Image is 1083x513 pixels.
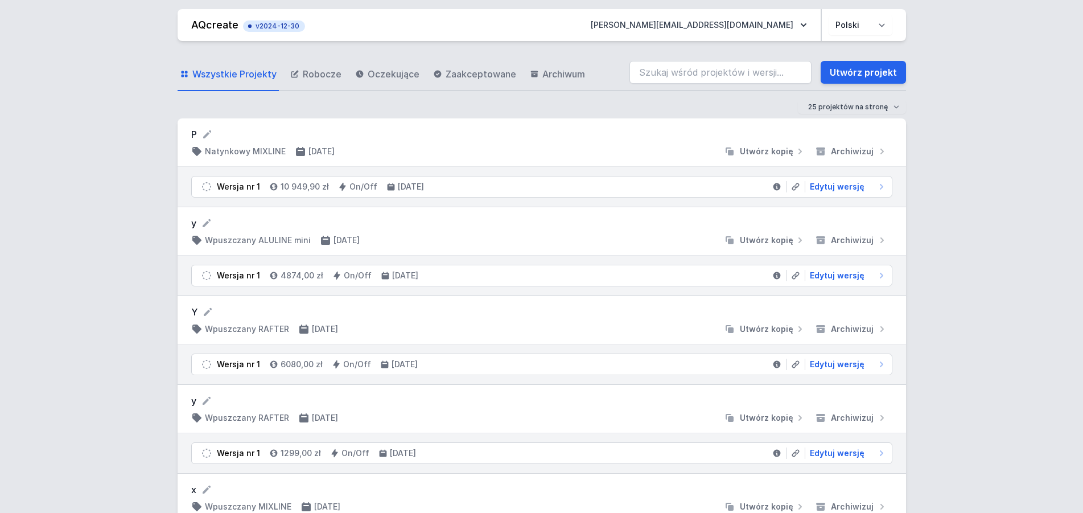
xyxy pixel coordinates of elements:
button: Utwórz kopię [719,235,810,246]
h4: Wpuszczany RAFTER [205,412,289,424]
span: Archiwizuj [831,323,874,335]
h4: On/Off [343,359,371,370]
span: Utwórz kopię [740,146,793,157]
button: [PERSON_NAME][EMAIL_ADDRESS][DOMAIN_NAME] [582,15,816,35]
button: Utwórz kopię [719,323,810,335]
div: Wersja nr 1 [217,181,260,192]
form: x [191,483,892,496]
a: Edytuj wersję [805,181,887,192]
h4: [DATE] [308,146,335,157]
span: Zaakceptowane [446,67,516,81]
button: v2024-12-30 [243,18,305,32]
button: Edytuj nazwę projektu [201,395,212,407]
button: Utwórz kopię [719,412,810,424]
span: Oczekujące [368,67,419,81]
img: draft.svg [201,359,212,370]
button: Archiwizuj [810,323,892,335]
button: Archiwizuj [810,235,892,246]
button: Utwórz kopię [719,146,810,157]
h4: [DATE] [314,501,340,512]
img: draft.svg [201,270,212,281]
a: Utwórz projekt [821,61,906,84]
span: Archiwum [542,67,585,81]
form: y [191,394,892,408]
div: Wersja nr 1 [217,270,260,281]
h4: 6080,00 zł [281,359,323,370]
h4: Natynkowy MIXLINE [205,146,286,157]
h4: On/Off [344,270,372,281]
h4: 10 949,90 zł [281,181,329,192]
h4: [DATE] [392,270,418,281]
h4: [DATE] [392,359,418,370]
span: Edytuj wersję [810,359,864,370]
button: Edytuj nazwę projektu [201,484,212,495]
form: y [191,216,892,230]
span: Edytuj wersję [810,448,864,459]
button: Archiwizuj [810,146,892,157]
span: Archiwizuj [831,235,874,246]
button: Edytuj nazwę projektu [201,217,212,229]
span: Utwórz kopię [740,501,793,512]
h4: 1299,00 zł [281,448,321,459]
button: Archiwizuj [810,501,892,512]
span: Wszystkie Projekty [192,67,277,81]
a: Oczekujące [353,58,422,91]
h4: [DATE] [333,235,360,246]
h4: [DATE] [390,448,416,459]
h4: On/Off [349,181,377,192]
h4: Wpuszczany ALULINE mini [205,235,311,246]
h4: 4874,00 zł [281,270,323,281]
a: Wszystkie Projekty [178,58,279,91]
a: Zaakceptowane [431,58,518,91]
img: draft.svg [201,448,212,459]
span: Edytuj wersję [810,181,864,192]
span: Utwórz kopię [740,412,793,424]
h4: On/Off [341,448,369,459]
span: Archiwizuj [831,501,874,512]
span: Archiwizuj [831,146,874,157]
h4: Wpuszczany RAFTER [205,323,289,335]
button: Archiwizuj [810,412,892,424]
form: P [191,128,892,141]
span: Robocze [303,67,341,81]
span: Edytuj wersję [810,270,864,281]
div: Wersja nr 1 [217,359,260,370]
form: Y [191,305,892,319]
a: Edytuj wersję [805,359,887,370]
h4: Wpuszczany MIXLINE [205,501,291,512]
a: Archiwum [528,58,587,91]
h4: [DATE] [312,412,338,424]
span: v2024-12-30 [249,22,299,31]
h4: [DATE] [312,323,338,335]
span: Utwórz kopię [740,235,793,246]
span: Utwórz kopię [740,323,793,335]
a: Edytuj wersję [805,270,887,281]
input: Szukaj wśród projektów i wersji... [629,61,812,84]
h4: [DATE] [398,181,424,192]
a: Edytuj wersję [805,448,887,459]
button: Edytuj nazwę projektu [201,129,213,140]
button: Utwórz kopię [719,501,810,512]
div: Wersja nr 1 [217,448,260,459]
span: Archiwizuj [831,412,874,424]
a: AQcreate [191,19,238,31]
img: draft.svg [201,181,212,192]
select: Wybierz język [829,15,892,35]
button: Edytuj nazwę projektu [202,306,213,318]
a: Robocze [288,58,344,91]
